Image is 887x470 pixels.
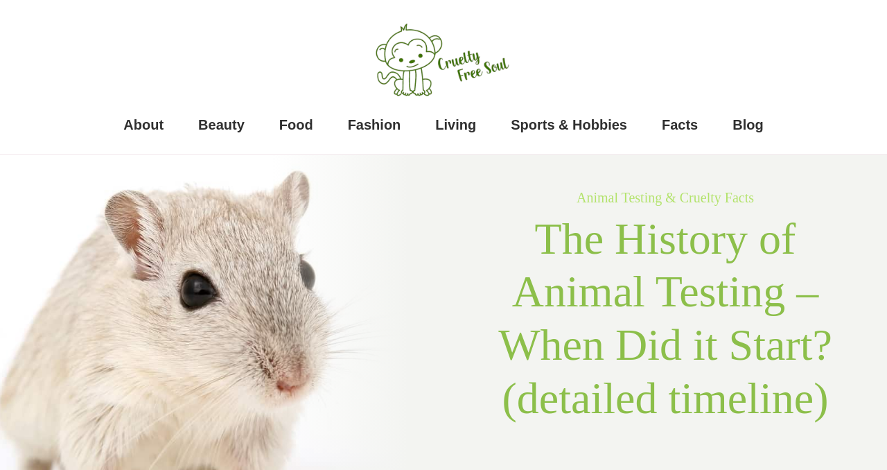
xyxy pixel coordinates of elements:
[511,111,627,139] a: Sports & Hobbies
[732,111,763,139] a: Blog
[348,111,401,139] a: Fashion
[198,111,245,139] a: Beauty
[279,111,313,139] a: Food
[435,111,476,139] a: Living
[577,190,754,205] a: Animal Testing & Cruelty Facts
[498,214,832,423] span: The History of Animal Testing – When Did it Start? (detailed timeline)
[662,111,698,139] a: Facts
[123,111,164,139] a: About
